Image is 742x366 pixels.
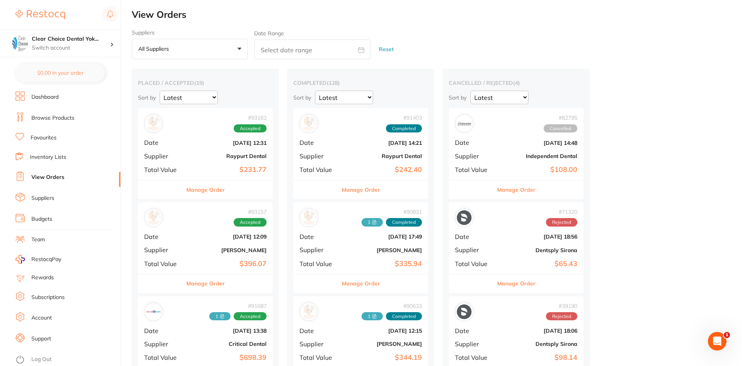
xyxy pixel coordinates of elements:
[144,354,183,361] span: Total Value
[189,328,267,334] b: [DATE] 13:38
[546,312,577,321] span: Rejected
[254,30,284,36] label: Date Range
[455,233,494,240] span: Date
[15,255,25,264] img: RestocqPay
[362,218,383,227] span: Received
[344,234,422,240] b: [DATE] 17:49
[344,247,422,253] b: [PERSON_NAME]
[31,215,52,223] a: Budgets
[455,327,494,334] span: Date
[31,335,51,343] a: Support
[301,116,316,131] img: Raypurt Dental
[31,256,61,263] span: RestocqPay
[132,39,248,60] button: All suppliers
[186,274,225,293] button: Manage Order
[342,274,380,293] button: Manage Order
[544,124,577,133] span: Cancelled
[300,246,338,253] span: Supplier
[132,9,742,20] h2: View Orders
[708,332,727,351] iframe: Intercom live chat
[234,209,267,215] span: # 93157
[500,140,577,146] b: [DATE] 14:48
[455,260,494,267] span: Total Value
[138,202,273,293] div: Henry Schein Halas#93157AcceptedDate[DATE] 12:09Supplier[PERSON_NAME]Total Value$396.07Manage Order
[386,124,422,133] span: Completed
[31,294,65,301] a: Subscriptions
[344,140,422,146] b: [DATE] 14:21
[455,166,494,173] span: Total Value
[300,139,338,146] span: Date
[189,260,267,268] b: $396.07
[300,354,338,361] span: Total Value
[386,218,422,227] span: Completed
[362,303,422,309] span: # 90633
[500,260,577,268] b: $65.43
[344,166,422,174] b: $242.40
[189,140,267,146] b: [DATE] 12:31
[32,44,110,52] p: Switch account
[31,93,59,101] a: Dashboard
[144,139,183,146] span: Date
[457,116,472,131] img: Independent Dental
[144,166,183,173] span: Total Value
[15,6,65,24] a: Restocq Logo
[15,10,65,19] img: Restocq Logo
[189,153,267,159] b: Raypurt Dental
[209,312,231,321] span: Received
[144,153,183,160] span: Supplier
[31,236,45,244] a: Team
[144,233,183,240] span: Date
[497,180,535,199] button: Manage Order
[234,312,267,321] span: Accepted
[31,114,74,122] a: Browse Products
[15,64,105,82] button: $0.00 in your order
[344,153,422,159] b: Raypurt Dental
[457,304,472,319] img: Dentsply Sirona
[31,356,52,363] a: Log Out
[455,340,494,347] span: Supplier
[234,115,267,121] span: # 93162
[189,166,267,174] b: $231.77
[144,340,183,347] span: Supplier
[724,332,730,338] span: 1
[30,153,66,161] a: Inventory Lists
[138,45,172,52] p: All suppliers
[189,341,267,347] b: Critical Dental
[189,354,267,362] b: $698.39
[132,29,248,36] label: Suppliers
[301,304,316,319] img: Henry Schein Halas
[15,354,118,366] button: Log Out
[186,180,225,199] button: Manage Order
[12,36,28,51] img: Clear Choice Dental Yokine
[500,328,577,334] b: [DATE] 18:06
[455,139,494,146] span: Date
[546,218,577,227] span: Rejected
[497,274,535,293] button: Manage Order
[31,314,52,322] a: Account
[138,94,156,101] p: Sort by
[31,194,54,202] a: Suppliers
[138,79,273,86] h2: placed / accepted ( 19 )
[300,233,338,240] span: Date
[546,303,577,309] span: # 39190
[500,234,577,240] b: [DATE] 18:56
[254,40,370,59] input: Select date range
[293,79,428,86] h2: completed ( 128 )
[500,166,577,174] b: $108.00
[144,260,183,267] span: Total Value
[146,304,161,319] img: Critical Dental
[189,234,267,240] b: [DATE] 12:09
[31,134,57,142] a: Favourites
[344,260,422,268] b: $335.94
[362,209,422,215] span: # 90831
[293,94,311,101] p: Sort by
[209,303,267,309] span: # 91687
[386,115,422,121] span: # 91403
[544,115,577,121] span: # 82795
[144,246,183,253] span: Supplier
[500,354,577,362] b: $98.14
[234,218,267,227] span: Accepted
[457,210,472,225] img: Dentsply Sirona
[362,312,383,321] span: Received
[300,327,338,334] span: Date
